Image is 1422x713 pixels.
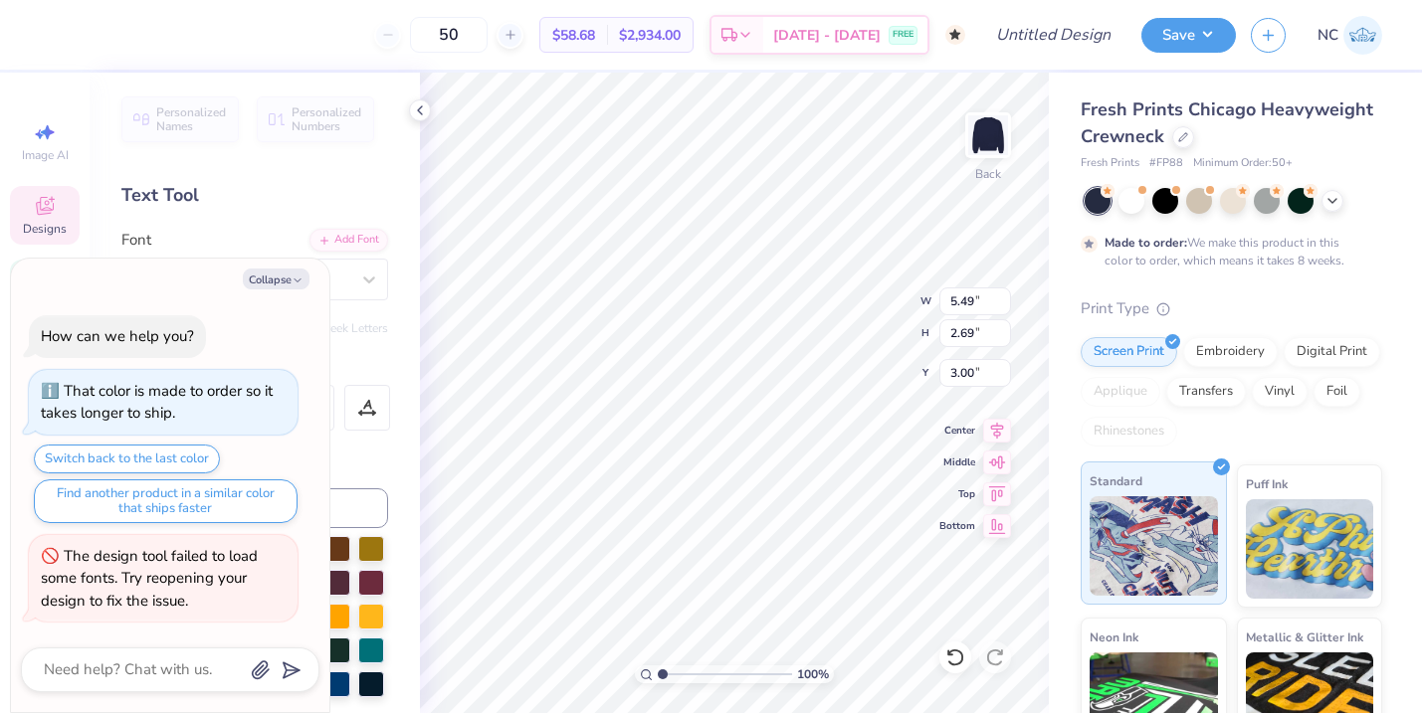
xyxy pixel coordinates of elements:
span: Neon Ink [1090,626,1138,647]
button: Switch back to the last color [34,445,220,473]
span: # FP88 [1149,155,1183,172]
div: Applique [1081,377,1160,407]
button: Save [1141,18,1236,53]
span: $58.68 [552,25,595,46]
span: Puff Ink [1246,473,1288,494]
div: Text Tool [121,182,388,209]
span: Designs [23,221,67,237]
span: [DATE] - [DATE] [773,25,881,46]
div: Foil [1314,377,1360,407]
div: Back [975,165,1001,183]
span: Image AI [22,147,69,163]
div: Rhinestones [1081,417,1177,446]
span: 100 % [797,665,829,683]
input: – – [410,17,488,53]
a: NC [1318,16,1382,55]
strong: Made to order: [1105,235,1187,251]
img: Puff Ink [1246,499,1374,599]
span: Fresh Prints Chicago Heavyweight Crewneck [1081,97,1373,148]
span: Standard [1090,470,1142,491]
span: Bottom [939,519,975,533]
input: Untitled Design [980,15,1126,55]
span: Center [939,424,975,438]
span: Metallic & Glitter Ink [1246,626,1363,647]
div: Add Font [309,229,388,252]
div: Transfers [1166,377,1246,407]
div: Print Type [1081,297,1382,320]
span: Personalized Names [156,105,227,133]
label: Font [121,229,151,252]
span: Top [939,487,975,501]
span: Fresh Prints [1081,155,1139,172]
div: How can we help you? [41,326,194,346]
span: Personalized Numbers [292,105,362,133]
div: We make this product in this color to order, which means it takes 8 weeks. [1105,234,1349,269]
button: Collapse [243,268,309,289]
span: Middle [939,455,975,469]
div: Digital Print [1284,337,1380,367]
span: NC [1318,24,1338,47]
img: Standard [1090,496,1218,596]
img: Back [968,115,1008,155]
div: Vinyl [1252,377,1308,407]
img: Natalie Chan [1343,16,1382,55]
div: That color is made to order so it takes longer to ship. [41,381,273,424]
span: FREE [893,28,914,42]
span: Minimum Order: 50 + [1193,155,1293,172]
div: The design tool failed to load some fonts. Try reopening your design to fix the issue. [41,546,258,611]
div: Embroidery [1183,337,1278,367]
span: $2,934.00 [619,25,681,46]
div: Screen Print [1081,337,1177,367]
button: Find another product in a similar color that ships faster [34,479,298,523]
